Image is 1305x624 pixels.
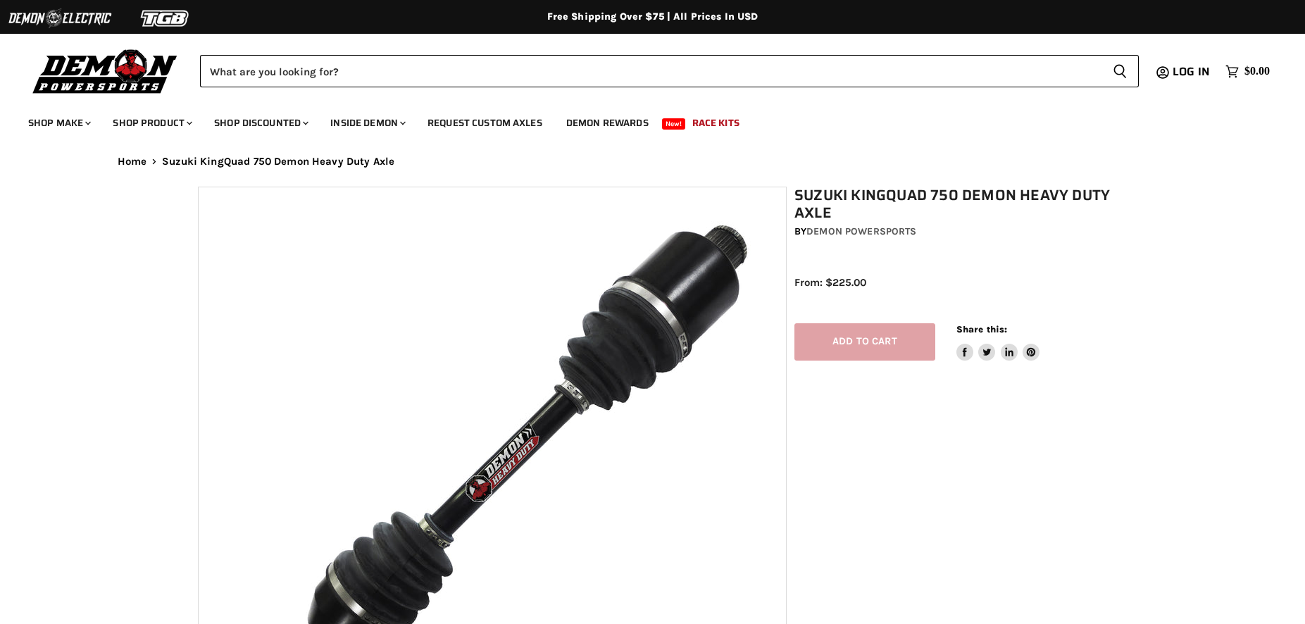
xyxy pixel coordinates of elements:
input: Search [200,55,1101,87]
a: Demon Powersports [806,225,916,237]
a: Log in [1166,65,1218,78]
a: Request Custom Axles [417,108,553,137]
img: Demon Powersports [28,46,182,96]
div: Free Shipping Over $75 | All Prices In USD [89,11,1216,23]
a: Shop Discounted [204,108,317,137]
ul: Main menu [18,103,1266,137]
nav: Breadcrumbs [89,156,1216,168]
span: Log in [1173,63,1210,80]
button: Search [1101,55,1139,87]
a: $0.00 [1218,61,1277,82]
h1: Suzuki KingQuad 750 Demon Heavy Duty Axle [794,187,1116,222]
a: Inside Demon [320,108,414,137]
a: Home [118,156,147,168]
span: $0.00 [1244,65,1270,78]
img: Demon Electric Logo 2 [7,5,113,32]
a: Shop Product [102,108,201,137]
span: From: $225.00 [794,276,866,289]
img: TGB Logo 2 [113,5,218,32]
span: New! [662,118,686,130]
aside: Share this: [956,323,1040,361]
form: Product [200,55,1139,87]
div: by [794,224,1116,239]
span: Suzuki KingQuad 750 Demon Heavy Duty Axle [162,156,394,168]
span: Share this: [956,324,1007,335]
a: Shop Make [18,108,99,137]
a: Race Kits [682,108,750,137]
a: Demon Rewards [556,108,659,137]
